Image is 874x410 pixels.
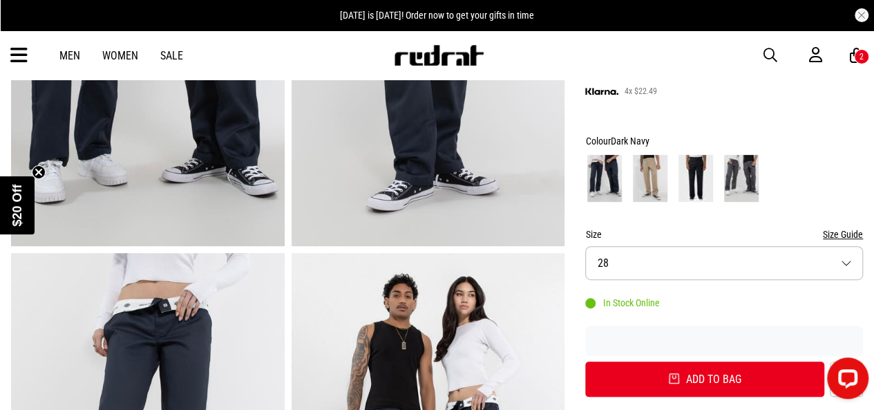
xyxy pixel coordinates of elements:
iframe: LiveChat chat widget [816,352,874,410]
img: Khaki [633,155,667,202]
button: Size Guide [823,226,863,243]
span: 28 [597,257,608,270]
img: Charcoal [724,155,759,202]
button: Close teaser [32,165,46,179]
img: Redrat logo [393,45,484,66]
div: Size [585,226,863,243]
img: Black [678,155,713,202]
a: Women [102,49,138,62]
img: KLARNA [585,88,618,95]
div: Colour [585,133,863,149]
a: 2 [850,48,863,63]
span: $20 Off [10,184,24,226]
span: 4x $22.49 [618,86,662,97]
a: Sale [160,49,183,62]
img: Dark Navy [587,155,622,202]
button: 28 [585,246,863,280]
span: Dark Navy [610,136,649,147]
a: Men [59,49,80,62]
div: In Stock Online [585,297,659,308]
button: Add to bag [585,362,824,397]
span: [DATE] is [DATE]! Order now to get your gifts in time [340,10,534,21]
iframe: Customer reviews powered by Trustpilot [585,334,863,348]
div: 2 [859,52,864,62]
